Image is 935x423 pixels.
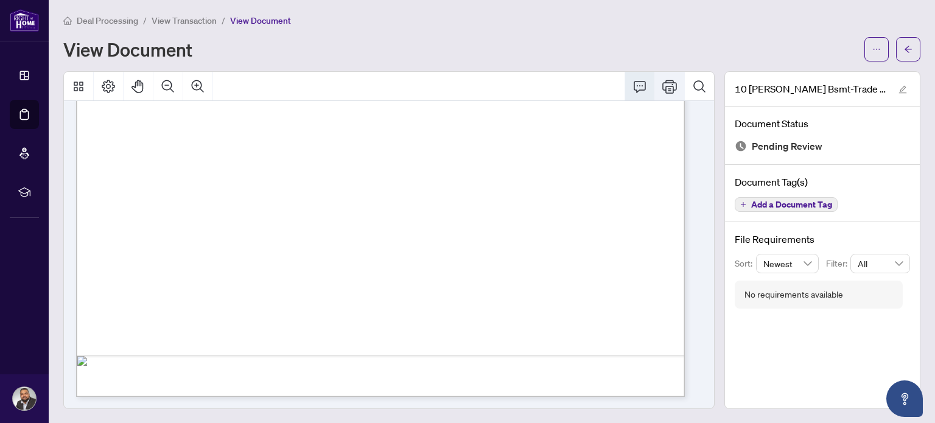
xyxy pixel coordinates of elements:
[735,232,910,246] h4: File Requirements
[763,254,812,273] span: Newest
[898,85,907,94] span: edit
[752,138,822,155] span: Pending Review
[77,15,138,26] span: Deal Processing
[735,82,887,96] span: 10 [PERSON_NAME] Bsmt-Trade sheet Arun to review.pdf
[222,13,225,27] li: /
[872,45,881,54] span: ellipsis
[735,175,910,189] h4: Document Tag(s)
[735,116,910,131] h4: Document Status
[230,15,291,26] span: View Document
[740,201,746,208] span: plus
[735,140,747,152] img: Document Status
[63,40,192,59] h1: View Document
[152,15,217,26] span: View Transaction
[63,16,72,25] span: home
[735,257,756,270] p: Sort:
[13,387,36,410] img: Profile Icon
[886,380,923,417] button: Open asap
[858,254,903,273] span: All
[10,9,39,32] img: logo
[751,200,832,209] span: Add a Document Tag
[735,197,838,212] button: Add a Document Tag
[826,257,850,270] p: Filter:
[904,45,912,54] span: arrow-left
[143,13,147,27] li: /
[744,288,843,301] div: No requirements available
